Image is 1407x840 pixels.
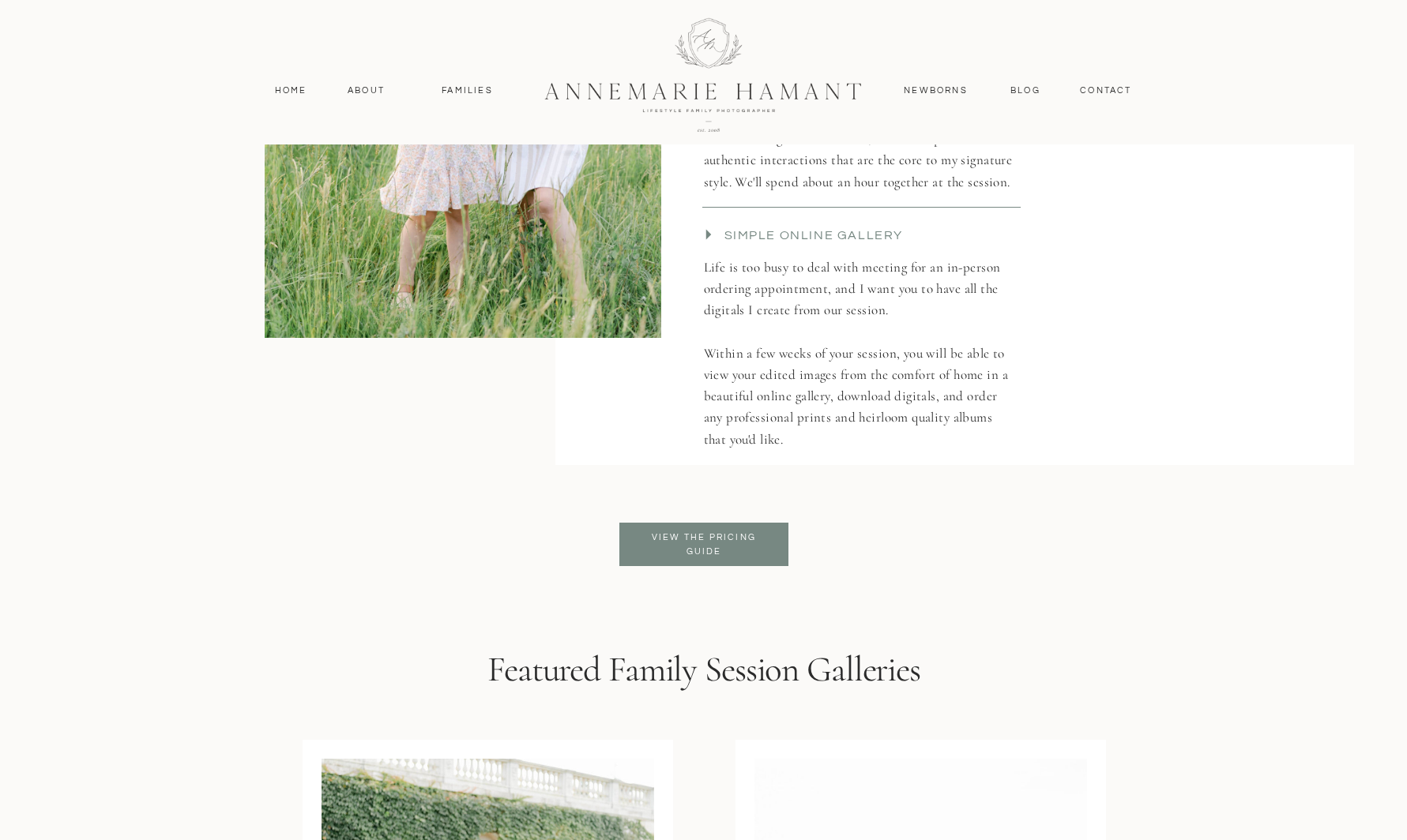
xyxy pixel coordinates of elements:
a: About [344,84,389,98]
h3: Simple Online Gallery [724,227,1029,253]
a: contact [1072,84,1141,98]
a: Blog [1007,84,1044,98]
a: Newborns [898,84,974,98]
a: Families [432,84,503,98]
a: View the pricing guide [640,531,769,559]
p: Life is too busy to deal with meeting for an in-person ordering appointment, and I want you to ha... [704,257,1016,454]
a: Home [268,84,314,98]
h3: Featured Family Session Galleries [419,648,989,699]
